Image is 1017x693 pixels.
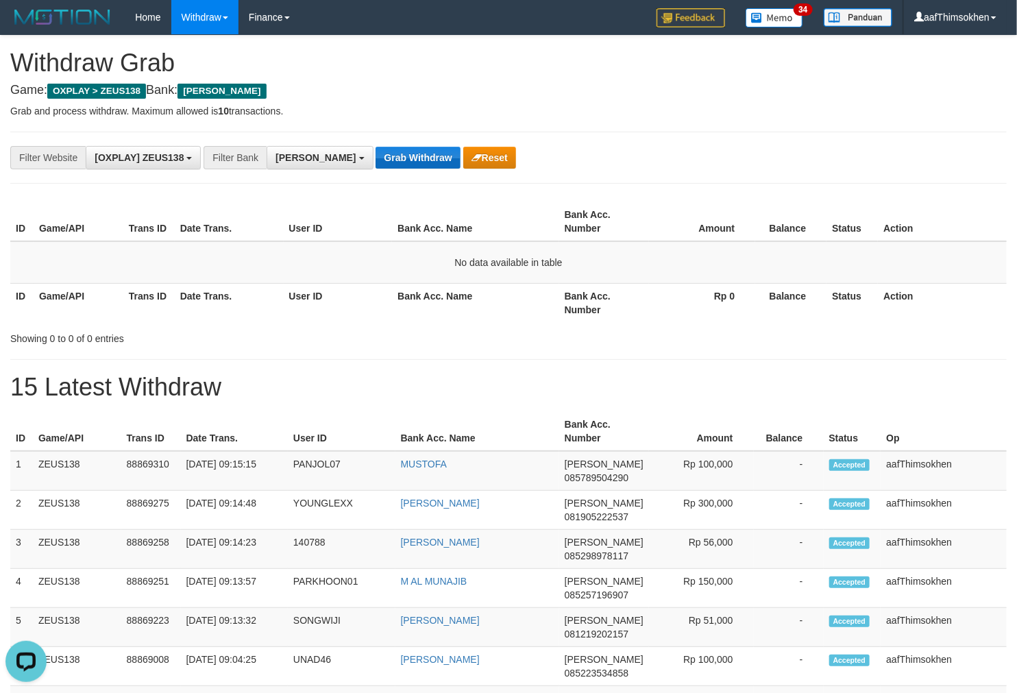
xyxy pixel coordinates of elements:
[826,283,878,322] th: Status
[754,608,824,647] td: -
[649,647,754,686] td: Rp 100,000
[401,576,467,587] a: M AL MUNAJIB
[649,530,754,569] td: Rp 56,000
[121,569,181,608] td: 88869251
[288,491,395,530] td: YOUNGLEXX
[463,147,516,169] button: Reset
[10,374,1007,401] h1: 15 Latest Withdraw
[10,608,33,647] td: 5
[565,576,644,587] span: [PERSON_NAME]
[121,530,181,569] td: 88869258
[565,629,628,640] span: Copy 081219202157 to clipboard
[565,511,628,522] span: Copy 081905222537 to clipboard
[121,647,181,686] td: 88869008
[33,530,121,569] td: ZEUS138
[395,412,559,451] th: Bank Acc. Name
[33,608,121,647] td: ZEUS138
[175,202,284,241] th: Date Trans.
[881,412,1007,451] th: Op
[754,412,824,451] th: Balance
[288,530,395,569] td: 140788
[824,412,881,451] th: Status
[649,202,756,241] th: Amount
[10,569,33,608] td: 4
[826,202,878,241] th: Status
[10,530,33,569] td: 3
[565,498,644,509] span: [PERSON_NAME]
[881,491,1007,530] td: aafThimsokhen
[34,283,123,322] th: Game/API
[121,412,181,451] th: Trans ID
[181,412,288,451] th: Date Trans.
[275,152,356,163] span: [PERSON_NAME]
[565,537,644,548] span: [PERSON_NAME]
[10,49,1007,77] h1: Withdraw Grab
[824,8,892,27] img: panduan.png
[288,569,395,608] td: PARKHOON01
[10,202,34,241] th: ID
[123,202,175,241] th: Trans ID
[829,576,870,588] span: Accepted
[10,7,114,27] img: MOTION_logo.png
[401,459,447,470] a: MUSTOFA
[181,530,288,569] td: [DATE] 09:14:23
[5,5,47,47] button: Open LiveChat chat widget
[175,283,284,322] th: Date Trans.
[10,104,1007,118] p: Grab and process withdraw. Maximum allowed is transactions.
[95,152,184,163] span: [OXPLAY] ZEUS138
[755,283,826,322] th: Balance
[288,412,395,451] th: User ID
[10,451,33,491] td: 1
[376,147,460,169] button: Grab Withdraw
[33,647,121,686] td: ZEUS138
[878,202,1007,241] th: Action
[559,283,649,322] th: Bank Acc. Number
[754,569,824,608] td: -
[204,146,267,169] div: Filter Bank
[881,608,1007,647] td: aafThimsokhen
[878,283,1007,322] th: Action
[284,202,393,241] th: User ID
[401,615,480,626] a: [PERSON_NAME]
[829,498,870,510] span: Accepted
[401,654,480,665] a: [PERSON_NAME]
[565,550,628,561] span: Copy 085298978117 to clipboard
[565,589,628,600] span: Copy 085257196907 to clipboard
[755,202,826,241] th: Balance
[123,283,175,322] th: Trans ID
[10,491,33,530] td: 2
[288,608,395,647] td: SONGWIJI
[34,202,123,241] th: Game/API
[829,537,870,549] span: Accepted
[881,569,1007,608] td: aafThimsokhen
[649,412,754,451] th: Amount
[181,647,288,686] td: [DATE] 09:04:25
[10,84,1007,97] h4: Game: Bank:
[401,498,480,509] a: [PERSON_NAME]
[565,472,628,483] span: Copy 085789504290 to clipboard
[121,491,181,530] td: 88869275
[401,537,480,548] a: [PERSON_NAME]
[10,283,34,322] th: ID
[565,615,644,626] span: [PERSON_NAME]
[284,283,393,322] th: User ID
[649,491,754,530] td: Rp 300,000
[218,106,229,117] strong: 10
[829,616,870,627] span: Accepted
[746,8,803,27] img: Button%20Memo.svg
[33,412,121,451] th: Game/API
[288,647,395,686] td: UNAD46
[181,451,288,491] td: [DATE] 09:15:15
[657,8,725,27] img: Feedback.jpg
[881,530,1007,569] td: aafThimsokhen
[181,491,288,530] td: [DATE] 09:14:48
[121,608,181,647] td: 88869223
[829,459,870,471] span: Accepted
[288,451,395,491] td: PANJOL07
[121,451,181,491] td: 88869310
[267,146,373,169] button: [PERSON_NAME]
[649,608,754,647] td: Rp 51,000
[392,202,559,241] th: Bank Acc. Name
[10,412,33,451] th: ID
[47,84,146,99] span: OXPLAY > ZEUS138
